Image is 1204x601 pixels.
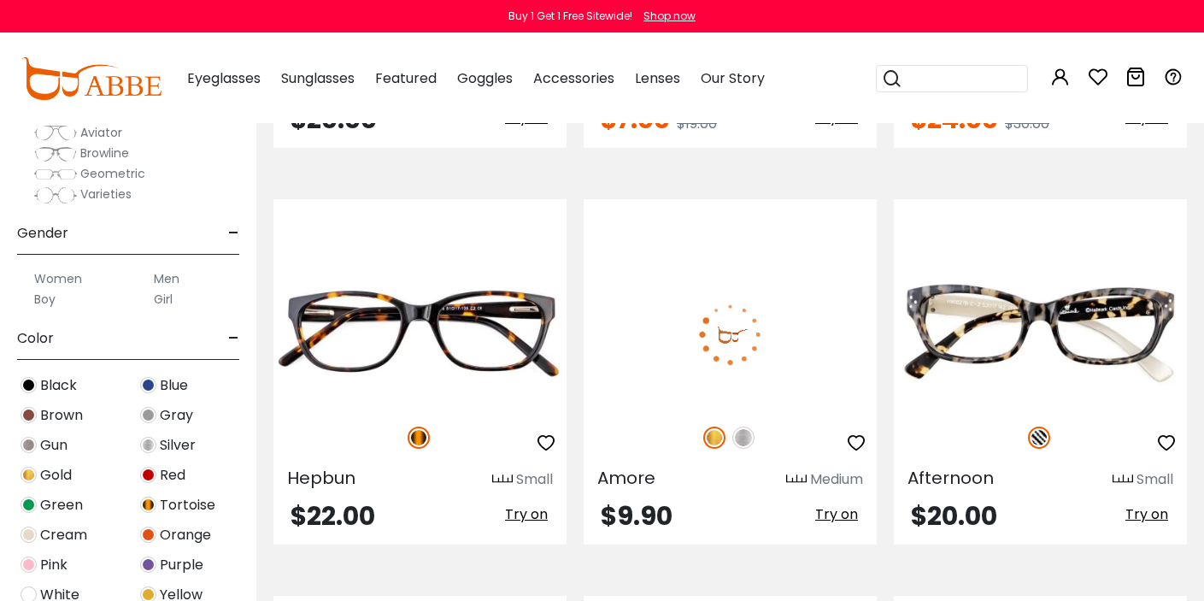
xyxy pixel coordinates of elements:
span: Eyeglasses [187,68,261,88]
img: abbeglasses.com [21,57,162,100]
span: Tortoise [160,495,215,516]
span: Gender [17,213,68,254]
span: Brown [40,405,83,426]
div: Small [1136,469,1173,490]
span: Browline [80,144,129,162]
label: Boy [34,289,56,309]
div: Buy 1 Get 1 Free Sitewide! [508,9,632,24]
img: Silver [732,427,755,449]
span: Lenses [635,68,680,88]
img: Gold [21,467,37,483]
img: Cream [21,527,37,543]
span: Green [40,495,83,516]
span: Red [160,465,185,486]
button: Try on [500,504,553,526]
span: Afternoon [907,466,994,490]
span: Accessories [533,68,614,88]
img: Gold Amore - Metal ,Adjust Nose Pads [584,261,877,408]
img: Aviator.png [34,125,77,142]
span: Black [40,375,77,396]
span: $30.00 [1005,114,1049,133]
img: Black [21,377,37,393]
a: Shop now [635,9,696,23]
label: Girl [154,289,173,309]
span: Color [17,318,54,359]
img: Browline.png [34,145,77,162]
img: Green [21,497,37,513]
div: Medium [810,469,863,490]
img: Gold [703,427,725,449]
span: Try on [1125,504,1168,524]
span: Gold [40,465,72,486]
img: size ruler [492,474,513,486]
span: Purple [160,555,203,575]
span: Pink [40,555,68,575]
span: Try on [505,504,548,524]
span: Blue [160,375,188,396]
span: Orange [160,525,211,545]
img: Gun [21,437,37,453]
span: Amore [597,466,655,490]
span: Gray [160,405,193,426]
button: Try on [1120,504,1173,526]
span: Featured [375,68,437,88]
span: Hepbun [287,466,355,490]
img: Tortoise Hepbun - Acetate ,Universal Bridge Fit [273,261,567,408]
span: Try on [815,504,858,524]
div: Small [516,469,553,490]
img: Orange [140,527,156,543]
span: $20.00 [911,498,997,534]
span: $19.00 [677,114,717,133]
span: Geometric [80,165,145,182]
img: size ruler [786,474,807,486]
img: Tortoise [408,427,430,449]
img: Pattern Afternoon - Acetate ,Universal Bridge Fit [894,261,1187,408]
span: Goggles [457,68,513,88]
span: Cream [40,525,87,545]
button: Try on [810,504,863,526]
img: Purple [140,557,156,573]
img: Brown [21,407,37,423]
span: $22.00 [291,498,375,534]
span: Aviator [80,124,122,141]
span: Sunglasses [281,68,355,88]
label: Men [154,268,179,289]
img: Blue [140,377,156,393]
img: Silver [140,437,156,453]
img: size ruler [1113,474,1133,486]
span: - [228,213,239,254]
span: - [228,318,239,359]
span: Silver [160,435,196,456]
img: Varieties.png [34,186,77,204]
img: Geometric.png [34,166,77,183]
div: Shop now [643,9,696,24]
span: $9.90 [601,498,672,534]
label: Women [34,268,82,289]
img: Gray [140,407,156,423]
img: Tortoise [140,497,156,513]
img: Red [140,467,156,483]
span: Gun [40,435,68,456]
span: Our Story [701,68,765,88]
img: Pink [21,557,37,573]
img: Pattern [1028,427,1050,449]
span: Varieties [80,186,132,203]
